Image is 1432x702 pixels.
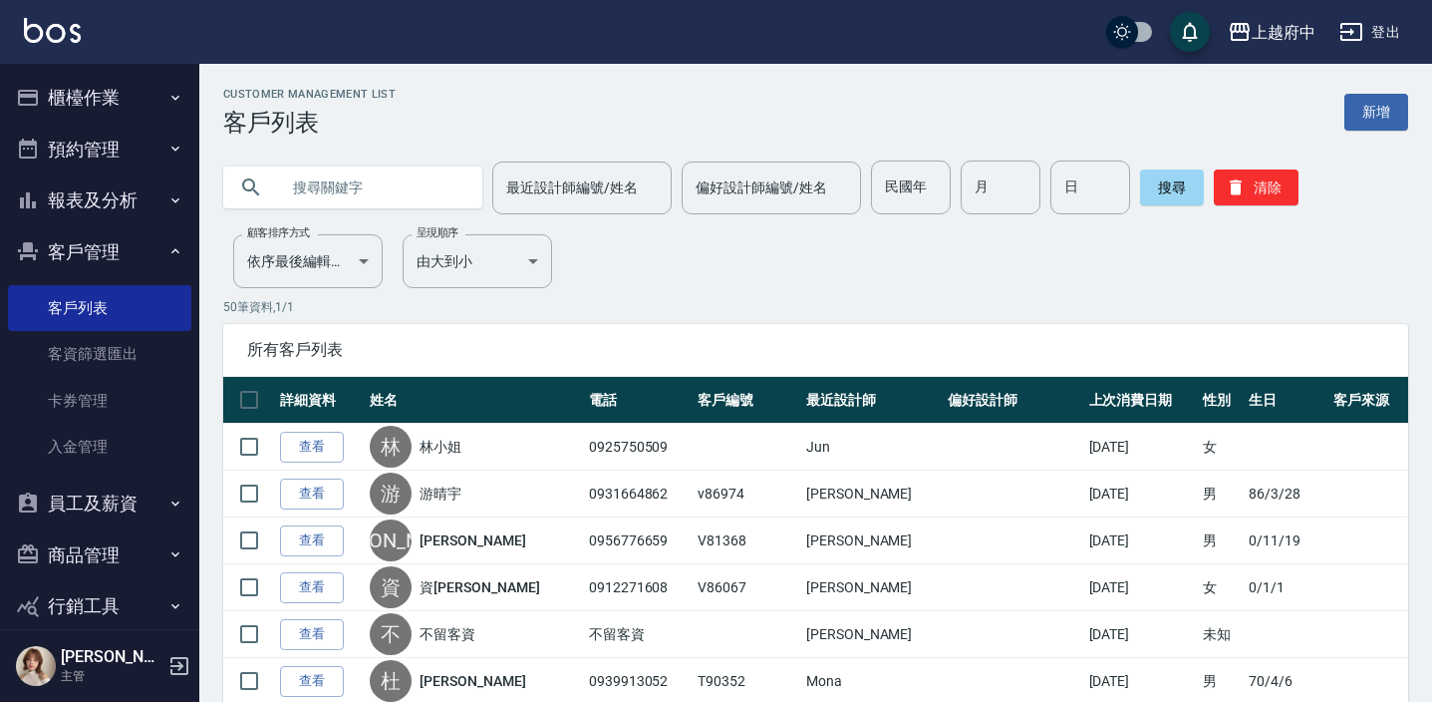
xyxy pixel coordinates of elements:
[61,647,162,667] h5: [PERSON_NAME]
[801,611,943,658] td: [PERSON_NAME]
[370,473,412,515] div: 游
[8,529,191,581] button: 商品管理
[1198,611,1244,658] td: 未知
[1244,377,1328,424] th: 生日
[223,298,1408,316] p: 50 筆資料, 1 / 1
[1214,170,1298,205] button: 清除
[370,660,412,702] div: 杜
[584,424,693,471] td: 0925750509
[801,424,943,471] td: Jun
[1244,564,1328,611] td: 0/1/1
[1084,518,1198,564] td: [DATE]
[1244,518,1328,564] td: 0/11/19
[8,226,191,278] button: 客戶管理
[280,619,344,650] a: 查看
[16,646,56,686] img: Person
[1084,611,1198,658] td: [DATE]
[223,88,396,101] h2: Customer Management List
[1084,424,1198,471] td: [DATE]
[584,518,693,564] td: 0956776659
[801,471,943,518] td: [PERSON_NAME]
[403,234,552,288] div: 由大到小
[417,225,458,240] label: 呈現順序
[1084,564,1198,611] td: [DATE]
[1198,564,1244,611] td: 女
[1170,12,1210,52] button: save
[801,377,943,424] th: 最近設計師
[280,526,344,556] a: 查看
[8,580,191,632] button: 行銷工具
[420,624,475,644] a: 不留客資
[584,564,693,611] td: 0912271608
[233,234,383,288] div: 依序最後編輯時間
[420,577,539,597] a: 資[PERSON_NAME]
[365,377,584,424] th: 姓名
[1331,14,1408,51] button: 登出
[247,225,310,240] label: 顧客排序方式
[1198,518,1244,564] td: 男
[1328,377,1408,424] th: 客戶來源
[223,109,396,137] h3: 客戶列表
[801,518,943,564] td: [PERSON_NAME]
[420,671,525,691] a: [PERSON_NAME]
[1198,424,1244,471] td: 女
[370,426,412,468] div: 林
[1344,94,1408,131] a: 新增
[943,377,1084,424] th: 偏好設計師
[1244,471,1328,518] td: 86/3/28
[280,572,344,603] a: 查看
[247,340,1384,360] span: 所有客戶列表
[8,285,191,331] a: 客戶列表
[693,377,801,424] th: 客戶編號
[420,437,461,457] a: 林小姐
[1220,12,1323,53] button: 上越府中
[1198,377,1244,424] th: 性別
[1084,471,1198,518] td: [DATE]
[280,432,344,463] a: 查看
[8,478,191,529] button: 員工及薪資
[275,377,365,424] th: 詳細資料
[1140,170,1204,205] button: 搜尋
[1084,377,1198,424] th: 上次消費日期
[1198,471,1244,518] td: 男
[1252,20,1315,45] div: 上越府中
[280,479,344,510] a: 查看
[370,520,412,561] div: [PERSON_NAME]
[8,378,191,424] a: 卡券管理
[61,667,162,685] p: 主管
[693,564,801,611] td: V86067
[584,471,693,518] td: 0931664862
[693,471,801,518] td: v86974
[370,566,412,608] div: 資
[8,331,191,377] a: 客資篩選匯出
[420,530,525,550] a: [PERSON_NAME]
[8,72,191,124] button: 櫃檯作業
[280,666,344,697] a: 查看
[370,613,412,655] div: 不
[279,161,466,214] input: 搜尋關鍵字
[693,518,801,564] td: V81368
[801,564,943,611] td: [PERSON_NAME]
[24,18,81,43] img: Logo
[8,175,191,226] button: 報表及分析
[8,424,191,470] a: 入金管理
[584,611,693,658] td: 不留客資
[420,484,461,504] a: 游晴宇
[584,377,693,424] th: 電話
[8,124,191,175] button: 預約管理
